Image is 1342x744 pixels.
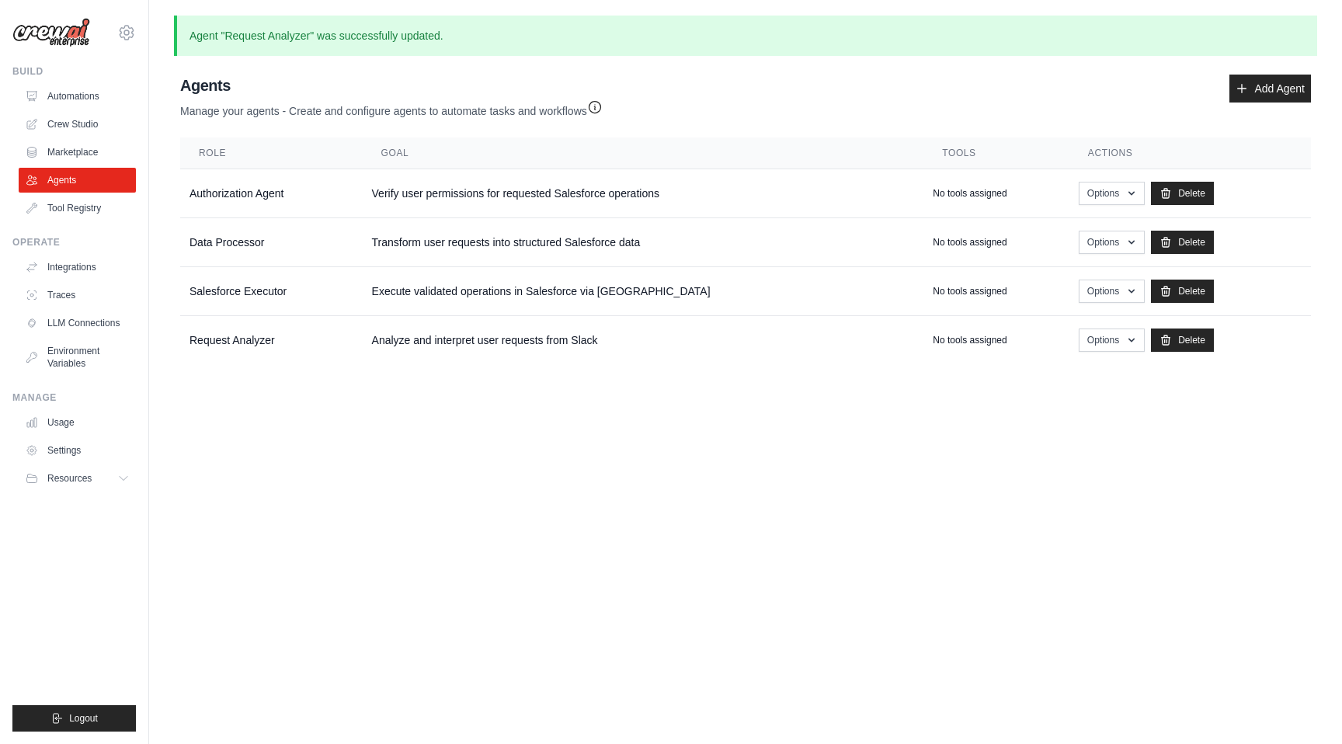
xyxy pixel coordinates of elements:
[933,285,1006,297] p: No tools assigned
[1151,182,1214,205] a: Delete
[19,84,136,109] a: Automations
[19,283,136,308] a: Traces
[363,316,924,365] td: Analyze and interpret user requests from Slack
[933,187,1006,200] p: No tools assigned
[19,410,136,435] a: Usage
[19,140,136,165] a: Marketplace
[363,137,924,169] th: Goal
[1151,280,1214,303] a: Delete
[1079,231,1145,254] button: Options
[363,267,924,316] td: Execute validated operations in Salesforce via [GEOGRAPHIC_DATA]
[19,255,136,280] a: Integrations
[180,267,363,316] td: Salesforce Executor
[180,218,363,267] td: Data Processor
[180,137,363,169] th: Role
[19,196,136,221] a: Tool Registry
[933,334,1006,346] p: No tools assigned
[12,65,136,78] div: Build
[363,218,924,267] td: Transform user requests into structured Salesforce data
[180,169,363,218] td: Authorization Agent
[19,112,136,137] a: Crew Studio
[1069,137,1311,169] th: Actions
[12,236,136,249] div: Operate
[1079,182,1145,205] button: Options
[1151,329,1214,352] a: Delete
[19,168,136,193] a: Agents
[1079,280,1145,303] button: Options
[180,316,363,365] td: Request Analyzer
[1229,75,1311,103] a: Add Agent
[180,75,603,96] h2: Agents
[1079,329,1145,352] button: Options
[933,236,1006,249] p: No tools assigned
[12,18,90,47] img: Logo
[69,712,98,725] span: Logout
[47,472,92,485] span: Resources
[19,339,136,376] a: Environment Variables
[12,705,136,732] button: Logout
[12,391,136,404] div: Manage
[19,311,136,335] a: LLM Connections
[1151,231,1214,254] a: Delete
[174,16,1317,56] p: Agent "Request Analyzer" was successfully updated.
[19,466,136,491] button: Resources
[180,96,603,119] p: Manage your agents - Create and configure agents to automate tasks and workflows
[923,137,1069,169] th: Tools
[19,438,136,463] a: Settings
[363,169,924,218] td: Verify user permissions for requested Salesforce operations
